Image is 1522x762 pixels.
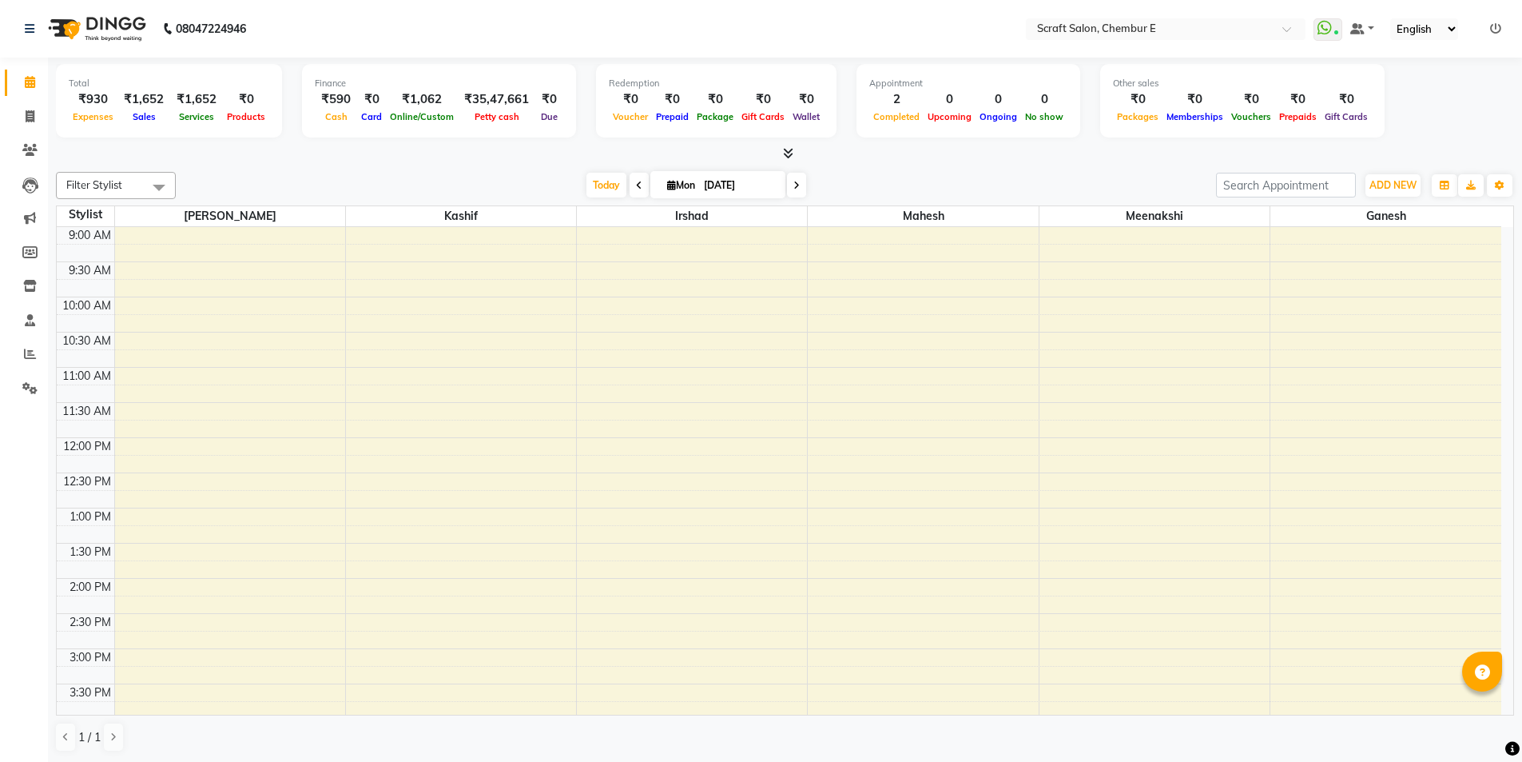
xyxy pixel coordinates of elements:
[175,111,218,122] span: Services
[737,111,789,122] span: Gift Cards
[924,111,976,122] span: Upcoming
[386,90,458,109] div: ₹1,062
[976,111,1021,122] span: Ongoing
[1113,77,1372,90] div: Other sales
[321,111,352,122] span: Cash
[1113,111,1162,122] span: Packages
[663,179,699,191] span: Mon
[66,649,114,666] div: 3:00 PM
[1321,90,1372,109] div: ₹0
[69,111,117,122] span: Expenses
[59,333,114,349] div: 10:30 AM
[78,729,101,746] span: 1 / 1
[737,90,789,109] div: ₹0
[789,90,824,109] div: ₹0
[59,368,114,385] div: 11:00 AM
[458,90,535,109] div: ₹35,47,661
[66,614,114,631] div: 2:30 PM
[115,206,345,226] span: [PERSON_NAME]
[869,111,924,122] span: Completed
[129,111,160,122] span: Sales
[471,111,523,122] span: Petty cash
[577,206,807,226] span: Irshad
[357,111,386,122] span: Card
[1365,174,1421,197] button: ADD NEW
[60,473,114,490] div: 12:30 PM
[66,684,114,701] div: 3:30 PM
[1162,90,1227,109] div: ₹0
[1039,206,1270,226] span: Meenakshi
[869,77,1067,90] div: Appointment
[808,206,1038,226] span: Mahesh
[66,579,114,596] div: 2:00 PM
[223,90,269,109] div: ₹0
[609,77,824,90] div: Redemption
[976,90,1021,109] div: 0
[315,90,357,109] div: ₹590
[59,297,114,314] div: 10:00 AM
[346,206,576,226] span: Kashif
[535,90,563,109] div: ₹0
[1275,111,1321,122] span: Prepaids
[66,227,114,244] div: 9:00 AM
[1227,90,1275,109] div: ₹0
[66,178,122,191] span: Filter Stylist
[537,111,562,122] span: Due
[357,90,386,109] div: ₹0
[69,90,117,109] div: ₹930
[693,90,737,109] div: ₹0
[1021,90,1067,109] div: 0
[66,544,114,561] div: 1:30 PM
[66,509,114,525] div: 1:00 PM
[789,111,824,122] span: Wallet
[41,6,150,51] img: logo
[69,77,269,90] div: Total
[60,438,114,455] div: 12:00 PM
[386,111,458,122] span: Online/Custom
[609,90,652,109] div: ₹0
[924,90,976,109] div: 0
[1227,111,1275,122] span: Vouchers
[59,403,114,420] div: 11:30 AM
[1021,111,1067,122] span: No show
[66,262,114,279] div: 9:30 AM
[609,111,652,122] span: Voucher
[652,90,693,109] div: ₹0
[1369,179,1417,191] span: ADD NEW
[586,173,626,197] span: Today
[652,111,693,122] span: Prepaid
[1113,90,1162,109] div: ₹0
[170,90,223,109] div: ₹1,652
[1216,173,1356,197] input: Search Appointment
[1455,698,1506,746] iframe: chat widget
[315,77,563,90] div: Finance
[1270,206,1501,226] span: Ganesh
[693,111,737,122] span: Package
[223,111,269,122] span: Products
[57,206,114,223] div: Stylist
[1162,111,1227,122] span: Memberships
[699,174,779,197] input: 2025-09-01
[869,90,924,109] div: 2
[176,6,246,51] b: 08047224946
[117,90,170,109] div: ₹1,652
[1275,90,1321,109] div: ₹0
[1321,111,1372,122] span: Gift Cards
